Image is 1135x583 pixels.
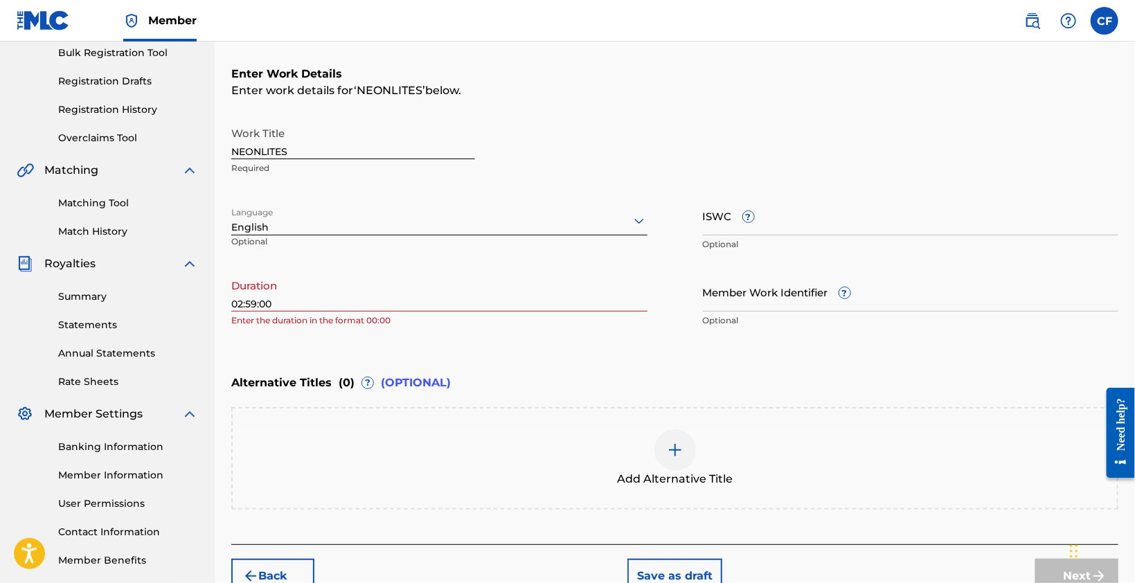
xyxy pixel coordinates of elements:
a: Annual Statements [58,346,198,361]
span: Add Alternative Title [617,471,733,487]
p: Optional [703,314,1119,327]
img: expand [181,162,198,179]
span: ( 0 ) [339,375,355,391]
span: Member Settings [44,406,143,422]
div: Drag [1070,530,1078,572]
img: expand [181,406,198,422]
a: Banking Information [58,440,198,454]
span: ? [362,377,373,388]
span: ? [743,211,754,222]
div: User Menu [1091,7,1118,35]
a: Statements [58,318,198,332]
p: Required [231,162,475,174]
img: search [1024,12,1041,29]
a: Match History [58,224,198,239]
span: Enter work details for [231,84,354,97]
p: Optional [231,235,362,258]
a: Overclaims Tool [58,131,198,145]
img: help [1060,12,1077,29]
a: Public Search [1019,7,1046,35]
span: Member [148,12,197,28]
img: Member Settings [17,406,33,422]
p: Enter the duration in the format 00:00 [231,314,647,327]
img: add [667,442,683,458]
a: Bulk Registration Tool [58,46,198,60]
img: Top Rightsholder [123,12,140,29]
a: Registration History [58,102,198,117]
p: Optional [703,238,1119,251]
span: ? [839,287,850,298]
a: User Permissions [58,496,198,511]
a: Registration Drafts [58,74,198,89]
img: Royalties [17,255,33,272]
iframe: Resource Center [1096,377,1135,488]
iframe: Chat Widget [1066,517,1135,583]
h6: Enter Work Details [231,66,1118,82]
span: (OPTIONAL) [381,375,451,391]
span: Matching [44,162,98,179]
a: Summary [58,289,198,304]
span: below. [425,84,461,97]
img: expand [181,255,198,272]
img: Matching [17,162,34,179]
a: Member Information [58,468,198,483]
a: Contact Information [58,525,198,539]
div: Help [1055,7,1082,35]
a: Member Benefits [58,553,198,568]
img: MLC Logo [17,10,70,30]
span: Alternative Titles [231,375,332,391]
a: Rate Sheets [58,375,198,389]
a: Matching Tool [58,196,198,210]
span: Royalties [44,255,96,272]
span: NEONLITES [354,84,425,97]
span: NEONLITES [357,84,422,97]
